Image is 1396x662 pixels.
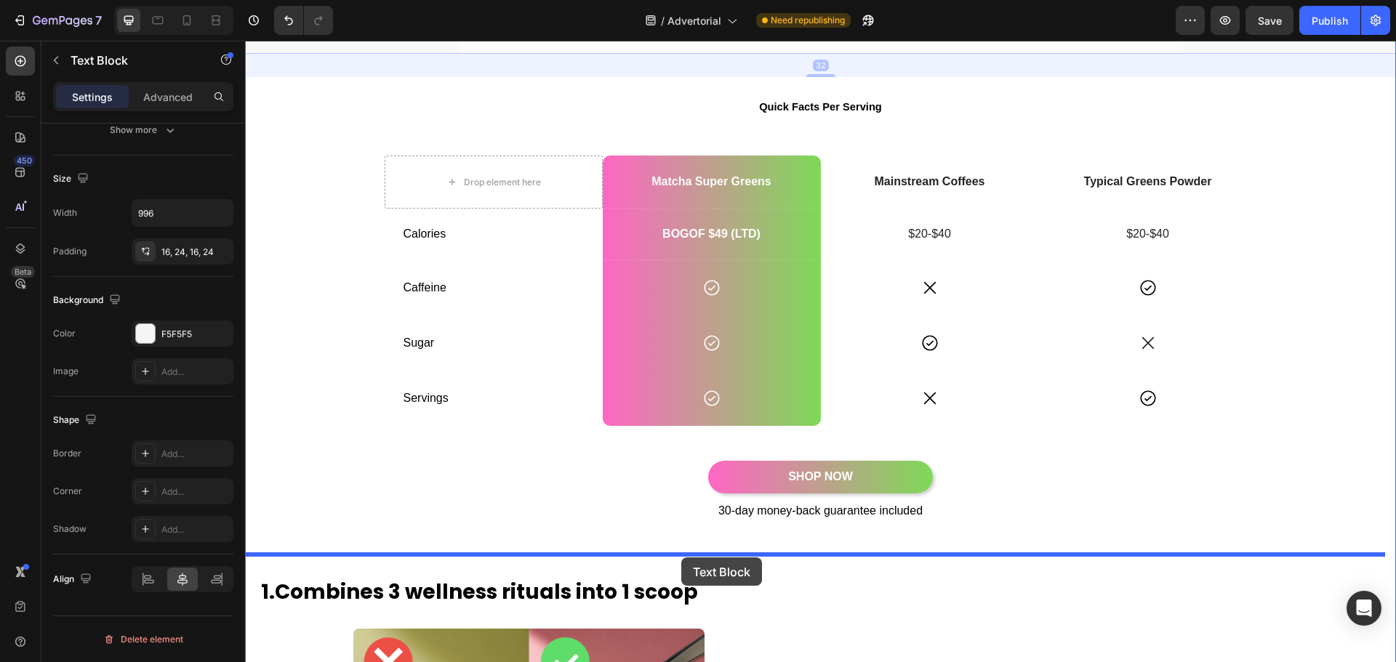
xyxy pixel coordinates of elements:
[1347,591,1381,626] div: Open Intercom Messenger
[53,245,87,258] div: Padding
[71,52,194,69] p: Text Block
[1299,6,1360,35] button: Publish
[53,291,124,310] div: Background
[161,523,230,536] div: Add...
[1312,13,1348,28] div: Publish
[14,155,35,166] div: 450
[53,117,233,143] button: Show more
[11,266,35,278] div: Beta
[53,485,82,498] div: Corner
[53,570,95,589] div: Align
[53,169,92,189] div: Size
[110,123,177,137] div: Show more
[161,246,230,259] div: 16, 24, 16, 24
[53,327,76,340] div: Color
[161,448,230,461] div: Add...
[161,328,230,341] div: F5F5F5
[661,13,665,28] span: /
[245,41,1396,662] iframe: Design area
[53,628,233,651] button: Delete element
[53,365,79,378] div: Image
[53,411,100,430] div: Shape
[6,6,108,35] button: 7
[132,200,233,226] input: Auto
[771,14,845,27] span: Need republishing
[53,206,77,219] div: Width
[95,12,102,29] p: 7
[143,89,193,105] p: Advanced
[161,366,230,379] div: Add...
[667,13,721,28] span: Advertorial
[161,485,230,498] div: Add...
[1245,6,1293,35] button: Save
[1258,15,1282,27] span: Save
[53,522,87,536] div: Shadow
[53,447,81,460] div: Border
[274,6,333,35] div: Undo/Redo
[72,89,113,105] p: Settings
[103,631,183,648] div: Delete element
